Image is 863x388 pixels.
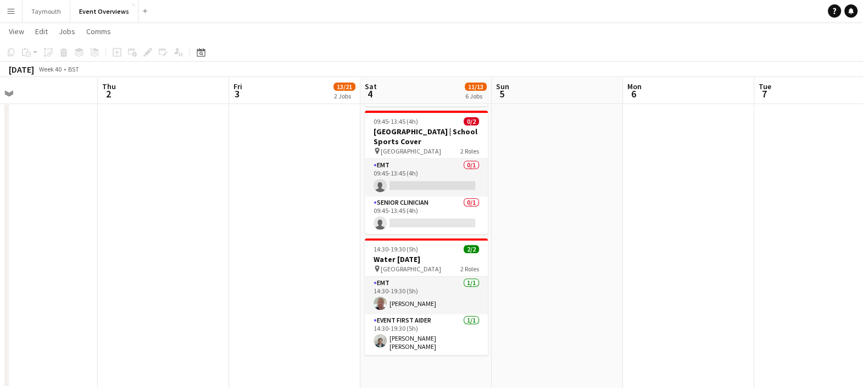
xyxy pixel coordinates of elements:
[68,65,79,73] div: BST
[23,1,70,22] button: Taymouth
[31,24,52,39] a: Edit
[82,24,115,39] a: Comms
[4,24,29,39] a: View
[70,1,138,22] button: Event Overviews
[59,26,75,36] span: Jobs
[54,24,80,39] a: Jobs
[35,26,48,36] span: Edit
[86,26,111,36] span: Comms
[9,26,24,36] span: View
[9,64,34,75] div: [DATE]
[36,65,64,73] span: Week 40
